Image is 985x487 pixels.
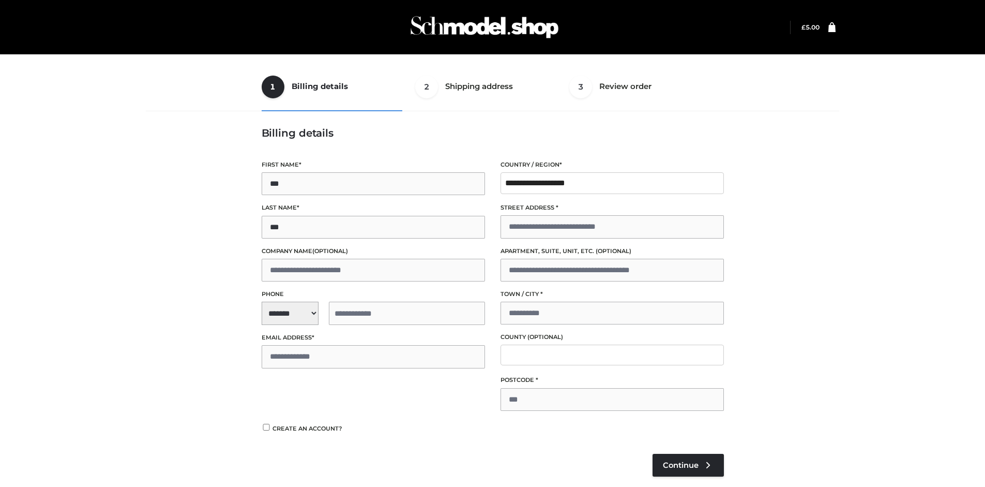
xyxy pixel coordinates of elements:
[262,246,485,256] label: Company name
[801,23,820,31] a: £5.00
[501,375,724,385] label: Postcode
[501,289,724,299] label: Town / City
[262,160,485,170] label: First name
[501,246,724,256] label: Apartment, suite, unit, etc.
[653,454,724,477] a: Continue
[801,23,806,31] span: £
[527,333,563,341] span: (optional)
[262,333,485,343] label: Email address
[262,289,485,299] label: Phone
[262,127,724,139] h3: Billing details
[801,23,820,31] bdi: 5.00
[501,160,724,170] label: Country / Region
[262,203,485,213] label: Last name
[312,247,348,255] span: (optional)
[501,332,724,342] label: County
[262,424,271,431] input: Create an account?
[596,247,631,255] span: (optional)
[663,461,699,470] span: Continue
[407,7,562,48] img: Schmodel Admin 964
[501,203,724,213] label: Street address
[272,425,342,432] span: Create an account?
